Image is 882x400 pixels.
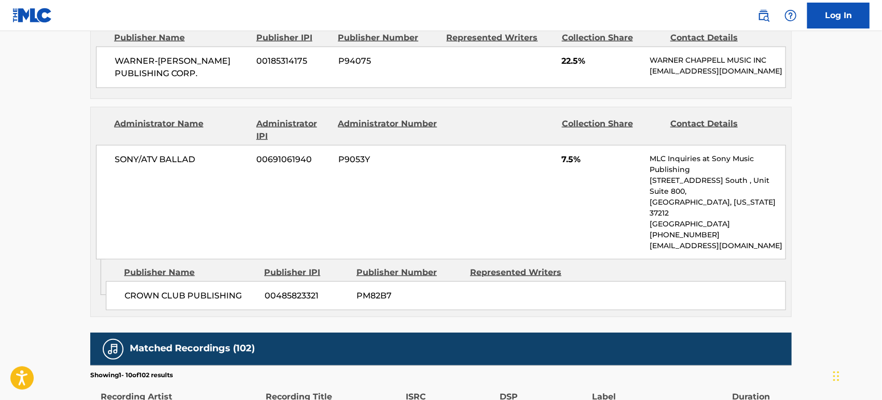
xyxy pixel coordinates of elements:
iframe: Chat Widget [830,350,882,400]
div: Administrator Number [338,118,438,142]
div: Administrator IPI [256,118,330,142]
span: WARNER-[PERSON_NAME] PUBLISHING CORP. [115,55,249,80]
img: MLC Logo [12,8,52,23]
span: P9053Y [338,153,439,166]
p: [PHONE_NUMBER] [650,230,785,240]
span: SONY/ATV BALLAD [115,153,249,166]
div: Contact Details [670,118,771,142]
div: Drag [833,361,839,392]
span: 22.5% [562,55,642,67]
img: search [757,9,770,22]
a: Public Search [753,5,774,26]
p: [EMAIL_ADDRESS][DOMAIN_NAME] [650,240,785,251]
span: CROWN CLUB PUBLISHING [125,290,257,302]
div: Collection Share [562,32,663,44]
div: Publisher Name [124,266,256,279]
div: Represented Writers [447,32,554,44]
span: PM82B7 [356,290,462,302]
p: [GEOGRAPHIC_DATA], [US_STATE] 37212 [650,197,785,219]
div: Help [780,5,801,26]
div: Publisher IPI [264,266,349,279]
div: Represented Writers [470,266,576,279]
p: MLC Inquiries at Sony Music Publishing [650,153,785,175]
div: Publisher Number [356,266,462,279]
p: Showing 1 - 10 of 102 results [90,371,173,380]
div: Publisher IPI [256,32,330,44]
p: WARNER CHAPPELL MUSIC INC [650,55,785,66]
span: 00485823321 [265,290,349,302]
img: help [784,9,797,22]
p: [STREET_ADDRESS] South , Unit Suite 800, [650,175,785,197]
div: Publisher Name [114,32,249,44]
span: P94075 [338,55,439,67]
span: 7.5% [562,153,642,166]
h5: Matched Recordings (102) [130,343,255,355]
div: Administrator Name [114,118,249,142]
p: [GEOGRAPHIC_DATA] [650,219,785,230]
span: 00691061940 [257,153,330,166]
div: Collection Share [562,118,663,142]
div: Contact Details [670,32,771,44]
p: [EMAIL_ADDRESS][DOMAIN_NAME] [650,66,785,77]
a: Log In [807,3,870,28]
div: Publisher Number [338,32,438,44]
img: Matched Recordings [107,343,119,355]
span: 00185314175 [257,55,330,67]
